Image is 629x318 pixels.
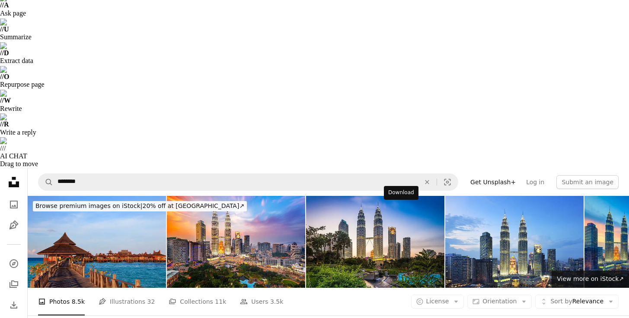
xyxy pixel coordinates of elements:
[482,298,517,305] span: Orientation
[445,196,584,288] img: Petronas Towers at Sunset, Kuala Lumpur, Malaysia
[467,295,532,309] button: Orientation
[5,217,22,234] a: Illustrations
[550,297,603,306] span: Relevance
[5,196,22,213] a: Photos
[411,295,464,309] button: License
[426,298,449,305] span: License
[35,202,244,209] span: 20% off at [GEOGRAPHIC_DATA] ↗
[270,297,283,306] span: 3.5k
[22,22,95,29] div: Domain: [DOMAIN_NAME]
[86,50,93,57] img: tab_keywords_by_traffic_grey.svg
[28,196,252,217] a: Browse premium images on iStock|20% off at [GEOGRAPHIC_DATA]↗
[5,173,22,192] a: Home — Unsplash
[99,288,155,315] a: Illustrations 32
[552,271,629,288] a: View more on iStock↗
[96,51,146,57] div: Keywords by Traffic
[418,174,437,190] button: Clear
[169,288,226,315] a: Collections 11k
[35,202,142,209] span: Browse premium images on iStock |
[384,186,418,200] div: Download
[38,173,458,191] form: Find visuals sitewide
[5,255,22,272] a: Explore
[14,22,21,29] img: website_grey.svg
[437,174,458,190] button: Visual search
[33,51,77,57] div: Domain Overview
[215,297,226,306] span: 11k
[465,175,521,189] a: Get Unsplash+
[28,196,166,288] img: Jetty on Mabul island, Sipadan, Borneo Malaysia
[557,275,624,282] span: View more on iStock ↗
[240,288,283,315] a: Users 3.5k
[5,276,22,293] a: Collections
[14,14,21,21] img: logo_orange.svg
[306,196,444,288] img: Kuala Lumpur KLCC Park Petronas Towers illuminated at sunset Malaysia
[167,196,305,288] img: Petronas Towers.
[147,297,155,306] span: 32
[24,14,42,21] div: v 4.0.25
[550,298,572,305] span: Sort by
[5,296,22,314] a: Download History
[521,175,549,189] a: Log in
[23,50,30,57] img: tab_domain_overview_orange.svg
[556,175,619,189] button: Submit an image
[38,174,53,190] button: Search Unsplash
[535,295,619,309] button: Sort byRelevance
